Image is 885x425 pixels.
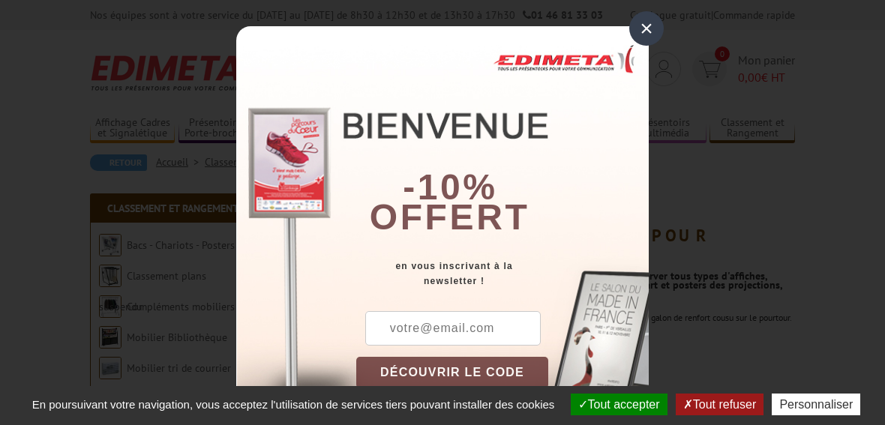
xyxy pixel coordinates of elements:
[370,197,530,237] font: offert
[25,398,562,411] span: En poursuivant votre navigation, vous acceptez l'utilisation de services tiers pouvant installer ...
[676,394,763,415] button: Tout refuser
[772,394,860,415] button: Personnaliser (fenêtre modale)
[403,167,497,207] b: -10%
[356,259,649,289] div: en vous inscrivant à la newsletter !
[629,11,664,46] div: ×
[356,357,548,388] button: DÉCOUVRIR LE CODE
[365,311,541,346] input: votre@email.com
[571,394,667,415] button: Tout accepter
